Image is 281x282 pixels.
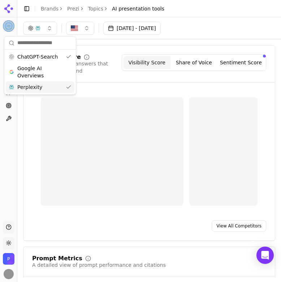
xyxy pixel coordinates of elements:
div: Open Intercom Messenger [256,247,274,264]
a: View All Competitors [212,220,266,232]
a: Prezi [67,5,79,12]
img: Prezi [3,20,14,32]
button: Open organization switcher [3,253,14,265]
button: Share of Voice [170,56,217,69]
div: Suggestions [4,50,76,94]
button: [DATE] - [DATE] [103,22,161,35]
span: ChatGPT-Search [17,53,58,60]
div: Visibility Score [32,54,81,60]
a: Topics [88,5,104,12]
img: Prezi [3,253,14,265]
button: Sentiment Score [217,56,264,69]
a: Brands [41,6,59,12]
img: Terry Moore [4,269,14,279]
div: A detailed view of prompt performance and citations [32,261,166,269]
span: AI presentation tools [112,5,164,12]
div: Prompt Metrics [32,256,82,261]
img: US [71,25,78,32]
nav: breadcrumb [41,5,164,12]
div: Percentage of AI answers that mention your brand [32,60,122,74]
button: Current brand: Prezi [3,20,14,32]
span: Google AI Overviews [17,65,63,79]
button: Open user button [4,269,14,279]
button: Visibility Score [124,56,170,69]
span: Perplexity [17,84,42,91]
